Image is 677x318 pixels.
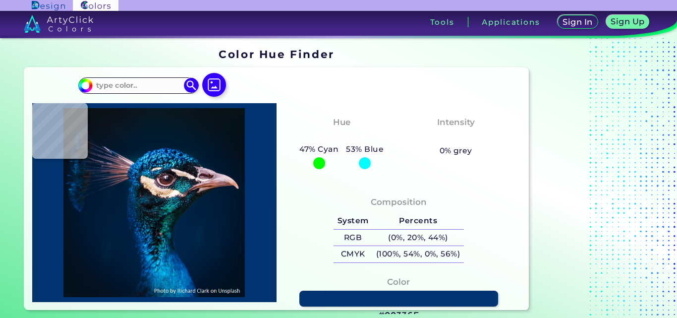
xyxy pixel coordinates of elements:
h5: CMYK [334,246,372,262]
a: Sign Up [608,15,648,28]
img: icon search [184,78,199,93]
img: ArtyClick Design logo [32,1,65,10]
h4: Hue [333,115,350,129]
h4: Composition [371,195,427,209]
input: type color.. [93,79,185,92]
h5: Sign Up [612,18,644,25]
img: img_pavlin.jpg [37,108,272,297]
h5: (0%, 20%, 44%) [372,230,464,246]
h5: Sign In [564,18,592,26]
h5: 0% grey [440,144,472,157]
h5: 47% Cyan [296,143,342,156]
a: Sign In [559,15,597,28]
h3: Applications [482,18,540,26]
h5: 53% Blue [342,143,388,156]
h5: RGB [334,230,372,246]
h5: System [334,213,372,229]
img: icon picture [202,73,226,97]
h3: Tools [430,18,454,26]
iframe: Advertisement [533,45,657,314]
h4: Intensity [437,115,475,129]
h4: Color [387,275,410,289]
h1: Color Hue Finder [219,47,334,62]
h5: Percents [372,213,464,229]
h5: (100%, 54%, 0%, 56%) [372,246,464,262]
h3: Cyan-Blue [314,131,370,143]
h3: Vibrant [434,131,477,143]
img: logo_artyclick_colors_white.svg [24,15,94,33]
